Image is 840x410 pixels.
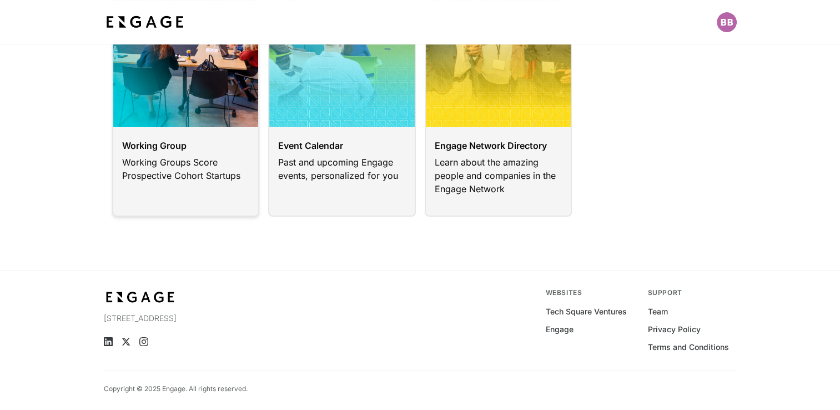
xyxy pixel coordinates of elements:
[546,324,574,335] a: Engage
[648,288,737,297] div: Support
[104,337,296,346] ul: Social media
[104,288,177,306] img: bdf1fb74-1727-4ba0-a5bd-bc74ae9fc70b.jpeg
[648,342,729,353] a: Terms and Conditions
[104,313,296,324] p: [STREET_ADDRESS]
[122,337,130,346] a: X (Twitter)
[648,324,701,335] a: Privacy Policy
[104,384,248,393] p: Copyright © 2025 Engage. All rights reserved.
[717,12,737,32] img: Profile picture of Brad Beckman
[104,337,113,346] a: LinkedIn
[104,12,186,32] img: bdf1fb74-1727-4ba0-a5bd-bc74ae9fc70b.jpeg
[139,337,148,346] a: Instagram
[546,306,627,317] a: Tech Square Ventures
[717,12,737,32] button: Open profile menu
[648,306,668,317] a: Team
[546,288,635,297] div: Websites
